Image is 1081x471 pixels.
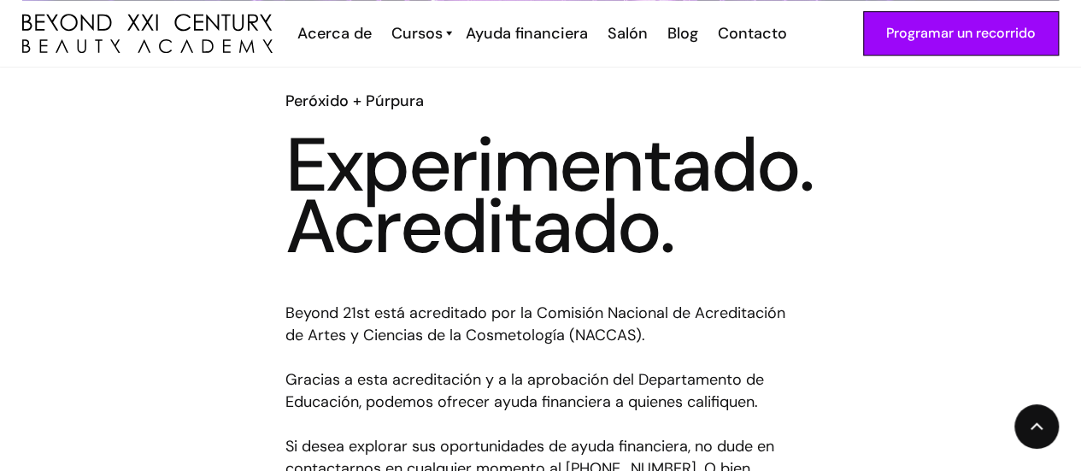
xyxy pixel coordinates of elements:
img: Logotipo de la academia de belleza más allá del siglo XXI [22,14,273,53]
font: Contacto [718,23,787,44]
a: hogar [22,14,273,53]
font: Gracias a esta acreditación y a la aprobación del Departamento de Educación, podemos ofrecer ayud... [285,369,764,412]
font: Blog [667,23,698,44]
font: Experimentado. Acreditado. [285,116,814,275]
a: Contacto [707,22,796,44]
a: Ayuda financiera [455,22,596,44]
font: Programar un recorrido [886,24,1036,42]
font: Cursos [391,23,443,44]
font: Acerca de [297,23,372,44]
a: Cursos [391,22,446,44]
font: Salón [608,23,648,44]
a: Acerca de [286,22,380,44]
font: Ayuda financiera [466,23,588,44]
a: Blog [656,22,707,44]
a: Programar un recorrido [863,11,1059,56]
a: Salón [596,22,656,44]
font: Peróxido + Púrpura [285,91,424,111]
font: Beyond 21st está acreditado por la Comisión Nacional de Acreditación de Artes y Ciencias de la Co... [285,303,785,345]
